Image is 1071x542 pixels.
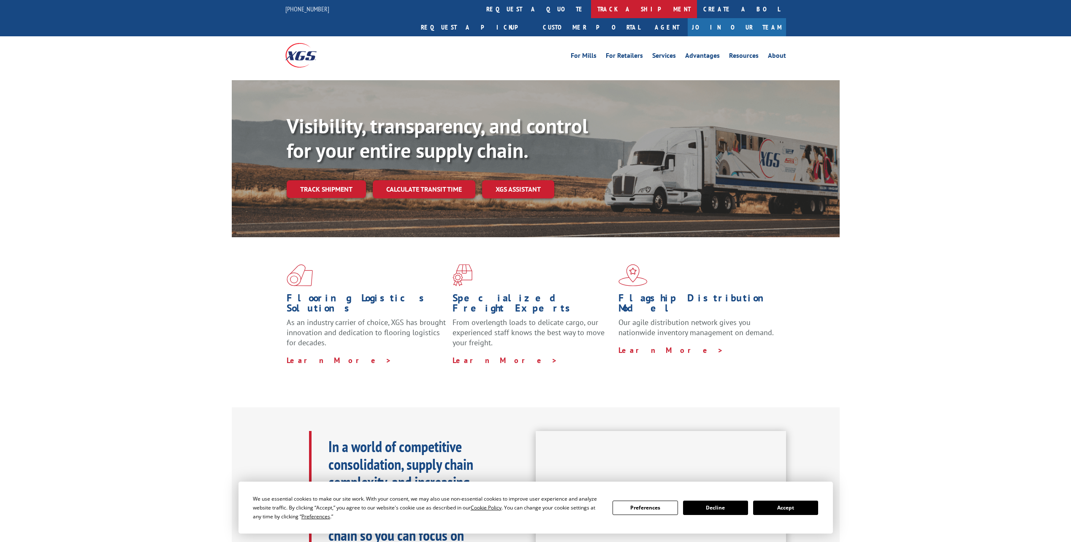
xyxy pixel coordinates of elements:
a: [PHONE_NUMBER] [285,5,329,13]
h1: Flooring Logistics Solutions [287,293,446,317]
button: Accept [753,501,818,515]
a: Track shipment [287,180,366,198]
span: As an industry carrier of choice, XGS has brought innovation and dedication to flooring logistics... [287,317,446,347]
a: For Retailers [606,52,643,62]
a: Agent [646,18,688,36]
a: Resources [729,52,759,62]
div: We use essential cookies to make our site work. With your consent, we may also use non-essential ... [253,494,602,521]
a: About [768,52,786,62]
a: Join Our Team [688,18,786,36]
img: xgs-icon-focused-on-flooring-red [453,264,472,286]
img: xgs-icon-total-supply-chain-intelligence-red [287,264,313,286]
h1: Specialized Freight Experts [453,293,612,317]
a: Customer Portal [537,18,646,36]
button: Preferences [613,501,678,515]
button: Decline [683,501,748,515]
a: Calculate transit time [373,180,475,198]
p: From overlength loads to delicate cargo, our experienced staff knows the best way to move your fr... [453,317,612,355]
a: XGS ASSISTANT [482,180,554,198]
span: Cookie Policy [471,504,502,511]
a: Learn More > [618,345,724,355]
div: Cookie Consent Prompt [239,482,833,534]
span: Our agile distribution network gives you nationwide inventory management on demand. [618,317,774,337]
a: Learn More > [453,355,558,365]
a: Services [652,52,676,62]
h1: Flagship Distribution Model [618,293,778,317]
a: For Mills [571,52,597,62]
span: Preferences [301,513,330,520]
a: Advantages [685,52,720,62]
a: Learn More > [287,355,392,365]
b: Visibility, transparency, and control for your entire supply chain. [287,113,588,163]
img: xgs-icon-flagship-distribution-model-red [618,264,648,286]
a: Request a pickup [415,18,537,36]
